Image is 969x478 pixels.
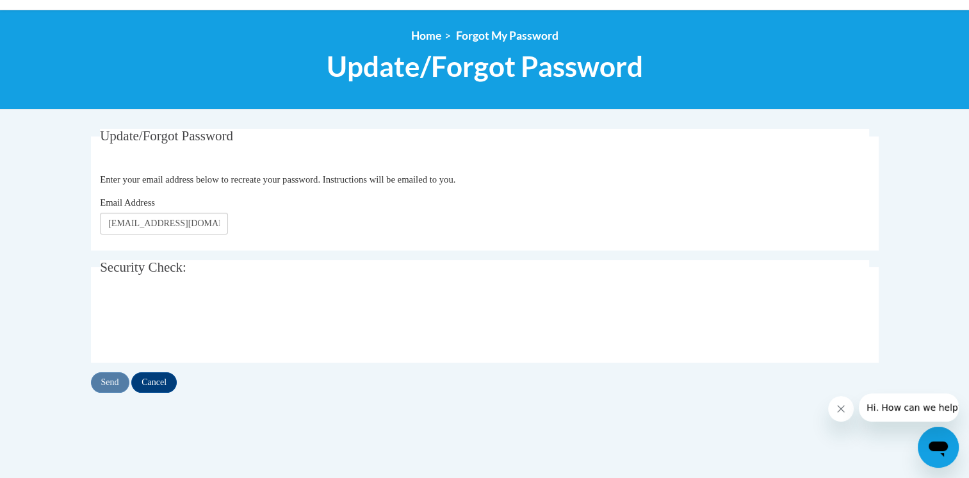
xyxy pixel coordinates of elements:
[918,427,959,468] iframe: Button to launch messaging window
[327,49,643,83] span: Update/Forgot Password
[411,29,441,42] a: Home
[8,9,104,19] span: Hi. How can we help?
[100,297,295,347] iframe: reCAPTCHA
[100,260,186,275] span: Security Check:
[859,393,959,422] iframe: Message from company
[100,197,155,208] span: Email Address
[828,396,854,422] iframe: Close message
[131,372,177,393] input: Cancel
[100,128,233,144] span: Update/Forgot Password
[100,174,455,185] span: Enter your email address below to recreate your password. Instructions will be emailed to you.
[456,29,558,42] span: Forgot My Password
[100,213,228,235] input: Email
